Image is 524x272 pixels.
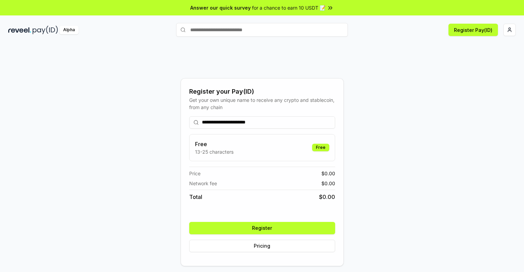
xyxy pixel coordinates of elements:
[8,26,31,34] img: reveel_dark
[189,180,217,187] span: Network fee
[189,170,201,177] span: Price
[195,140,233,148] h3: Free
[190,4,251,11] span: Answer our quick survey
[189,222,335,234] button: Register
[195,148,233,155] p: 13-25 characters
[319,193,335,201] span: $ 0.00
[321,170,335,177] span: $ 0.00
[189,240,335,252] button: Pricing
[321,180,335,187] span: $ 0.00
[448,24,498,36] button: Register Pay(ID)
[312,144,329,151] div: Free
[189,96,335,111] div: Get your own unique name to receive any crypto and stablecoin, from any chain
[59,26,79,34] div: Alpha
[189,87,335,96] div: Register your Pay(ID)
[33,26,58,34] img: pay_id
[189,193,202,201] span: Total
[252,4,326,11] span: for a chance to earn 10 USDT 📝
